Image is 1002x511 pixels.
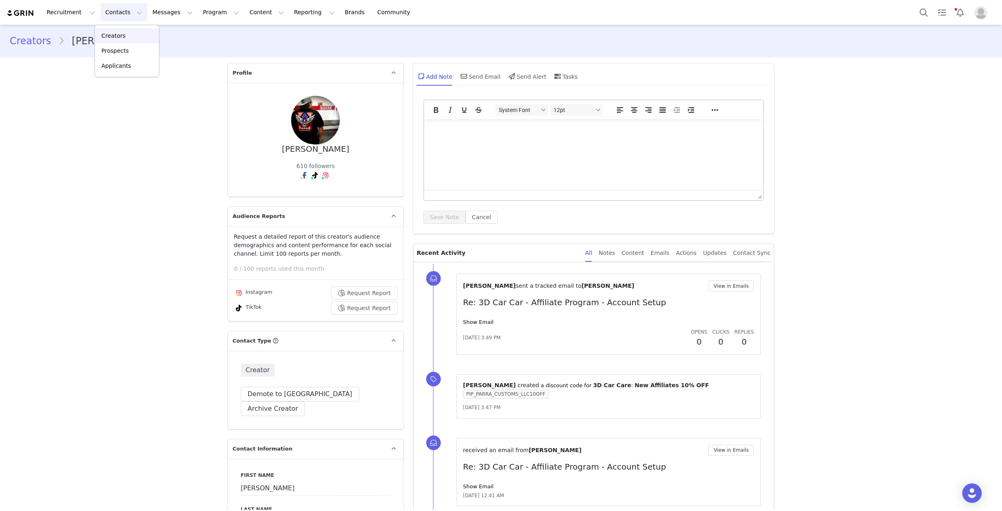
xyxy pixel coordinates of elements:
span: New Affiliates 10% OFF [635,382,709,388]
button: Increase indent [684,104,698,116]
div: Notes [599,244,615,262]
img: 62bd86c0-db00-4354-b5b3-6949a3bf8986.jpg [291,96,340,144]
p: Creators [101,32,126,40]
p: If you did not request this email, feel free to ignore [3,58,276,65]
span: [DATE] 12:41 AM [463,492,504,499]
span: created [517,382,539,388]
img: instagram.svg [236,290,242,296]
div: 610 followers [296,162,335,170]
h2: 0 [712,336,729,348]
button: Request Report [331,287,397,300]
button: Messages [148,3,197,22]
span: [DATE] 3:47 PM [463,405,501,410]
span: 3D Car Care [593,382,631,388]
button: Decrease indent [670,104,684,116]
img: instagram.svg [322,172,329,179]
span: Profile [233,69,252,77]
button: Program [198,3,244,22]
button: Font sizes [550,104,603,116]
button: Archive Creator [241,401,305,416]
button: Strikethrough [472,104,485,116]
div: Tasks [553,67,578,86]
a: Verify [3,28,34,41]
span: [DATE] 3:49 PM [463,334,501,341]
div: [PERSON_NAME] [282,144,349,154]
button: Align right [642,104,655,116]
span: [PERSON_NAME] [581,282,634,289]
div: Send Alert [507,67,546,86]
span: PIP_PARRA_CUSTOMS_LLC10OFF [463,390,549,399]
button: Demote to [GEOGRAPHIC_DATA] [241,387,359,401]
a: Community [373,3,419,22]
p: Re: 3D Car Car - Affiliate Program - Account Setup [463,296,754,308]
span: 12pt [554,107,593,113]
span: [PERSON_NAME] [529,447,581,453]
a: Tasks [933,3,951,22]
button: Fonts [496,104,548,116]
h2: 0 [691,336,708,348]
label: First Name [241,472,391,479]
span: System Font [499,107,539,113]
span: it or contact [EMAIL_ADDRESS][DOMAIN_NAME]. [129,58,258,65]
button: Cancel [466,211,498,224]
button: Justify [656,104,669,116]
button: Italic [443,104,457,116]
p: Prospects [101,47,129,55]
span: Creator [241,364,275,377]
p: Applicants [101,62,131,70]
button: Profile [970,6,996,19]
a: Show Email [463,319,493,325]
span: Audience Reports [233,212,285,220]
button: Recruitment [42,3,100,22]
h2: 0 [734,336,754,348]
p: Recent Activity [417,244,579,262]
span: Contact Information [233,445,292,453]
div: Updates [703,244,727,262]
span: Replies [734,329,754,335]
a: Show Email [463,483,493,489]
body: The GRIN Team [3,3,276,78]
div: Add Note [416,67,453,86]
span: [PERSON_NAME] [463,282,516,289]
button: View in Emails [708,445,754,456]
iframe: Rich Text Area [424,119,764,190]
p: 0 / 100 reports used this month [234,265,403,273]
div: TikTok [234,303,262,313]
div: Content [622,244,644,262]
p: You’re almost done! Please click the link below to verify your email. The link expires in 1 hour. [3,15,276,22]
div: Actions [676,244,697,262]
button: Save Note [423,211,466,224]
span: Clicks [712,329,729,335]
p: Re: 3D Car Car - Affiliate Program - Account Setup [463,461,754,473]
button: Underline [457,104,471,116]
p: ⁨ ⁩ ⁨ ⁩ a discount code for ⁨ ⁩: ⁨ ⁩ [463,381,754,390]
button: Notifications [951,3,969,22]
p: Hi [PERSON_NAME], [3,3,276,10]
span: sent a tracked email to [516,282,581,289]
div: Contact Sync [733,244,771,262]
button: Align center [627,104,641,116]
div: Press the Up and Down arrow keys to resize the editor. [755,190,763,200]
a: Creators [10,34,58,48]
button: Contacts [101,3,147,22]
img: grin logo [6,9,35,17]
img: placeholder-profile.jpg [974,6,987,19]
div: All [585,244,592,262]
button: Search [915,3,933,22]
div: Instagram [234,288,272,298]
p: Request a detailed report of this creator's audience demographics and content performance for eac... [234,233,397,258]
span: [PERSON_NAME] [463,382,516,388]
button: Bold [429,104,443,116]
span: Contact Type [233,337,271,345]
button: Reporting [289,3,339,22]
button: Reveal or hide additional toolbar items [708,104,722,116]
div: Open Intercom Messenger [962,483,982,503]
button: View in Emails [708,280,754,291]
button: Request Report [331,302,397,315]
div: Send Email [459,67,501,86]
button: Align left [613,104,627,116]
a: Brands [340,3,372,22]
span: received an email from [463,447,529,453]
